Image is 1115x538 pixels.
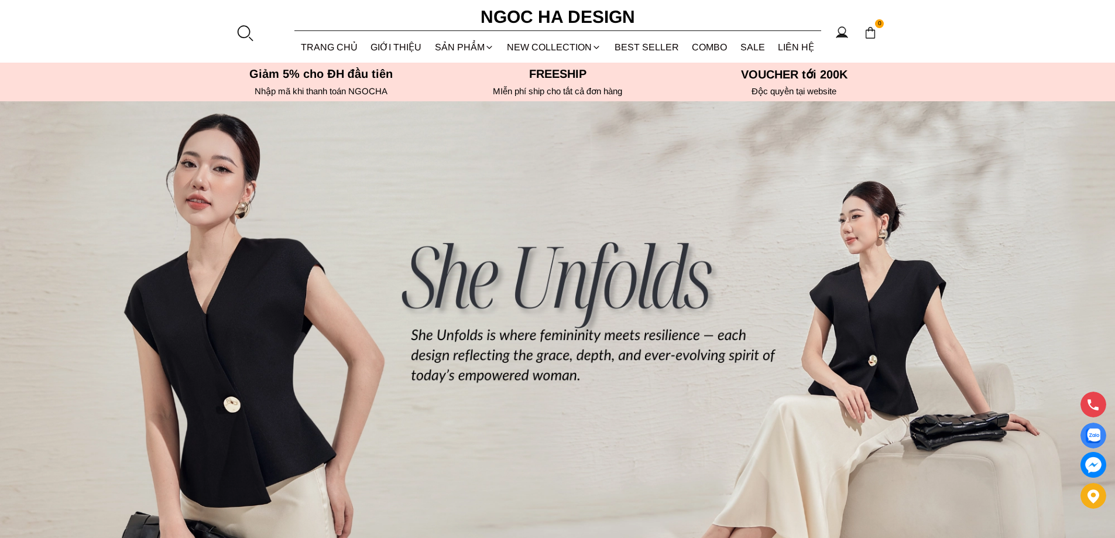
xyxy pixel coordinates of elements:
[428,32,501,63] div: SẢN PHẨM
[443,86,673,97] h6: MIễn phí ship cho tất cả đơn hàng
[249,67,393,80] font: Giảm 5% cho ĐH đầu tiên
[1080,452,1106,478] a: messenger
[500,32,608,63] a: NEW COLLECTION
[364,32,428,63] a: GIỚI THIỆU
[734,32,772,63] a: SALE
[608,32,686,63] a: BEST SELLER
[864,26,877,39] img: img-CART-ICON-ksit0nf1
[470,3,646,31] a: Ngoc Ha Design
[680,67,909,81] h5: VOUCHER tới 200K
[685,32,734,63] a: Combo
[680,86,909,97] h6: Độc quyền tại website
[875,19,884,29] span: 0
[255,86,387,96] font: Nhập mã khi thanh toán NGOCHA
[529,67,586,80] font: Freeship
[294,32,365,63] a: TRANG CHỦ
[771,32,821,63] a: LIÊN HỆ
[1080,423,1106,448] a: Display image
[1086,429,1100,443] img: Display image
